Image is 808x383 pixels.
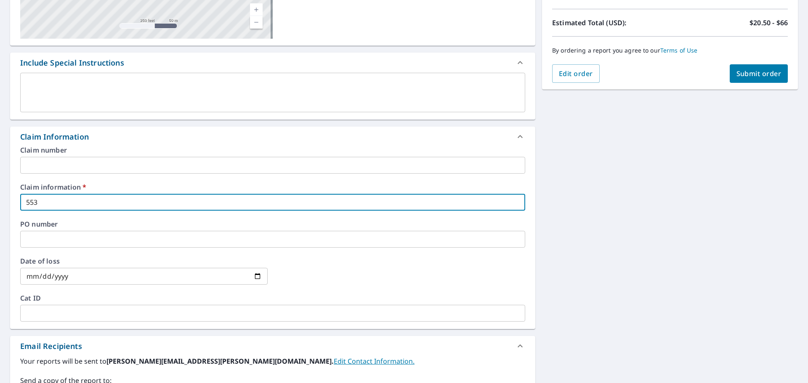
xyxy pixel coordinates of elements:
[20,341,82,352] div: Email Recipients
[20,221,525,227] label: PO number
[10,127,535,147] div: Claim Information
[552,64,600,83] button: Edit order
[730,64,788,83] button: Submit order
[20,131,89,143] div: Claim Information
[20,184,525,190] label: Claim information
[106,357,334,366] b: [PERSON_NAME][EMAIL_ADDRESS][PERSON_NAME][DOMAIN_NAME].
[559,69,593,78] span: Edit order
[10,336,535,356] div: Email Recipients
[552,47,788,54] p: By ordering a report you agree to our
[250,3,263,16] a: Current Level 17, Zoom In
[20,57,124,69] div: Include Special Instructions
[20,295,525,301] label: Cat ID
[250,16,263,29] a: Current Level 17, Zoom Out
[552,18,670,28] p: Estimated Total (USD):
[20,356,525,366] label: Your reports will be sent to
[10,53,535,73] div: Include Special Instructions
[334,357,415,366] a: EditContactInfo
[20,147,525,153] label: Claim number
[20,258,268,264] label: Date of loss
[660,46,698,54] a: Terms of Use
[750,18,788,28] p: $20.50 - $66
[736,69,781,78] span: Submit order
